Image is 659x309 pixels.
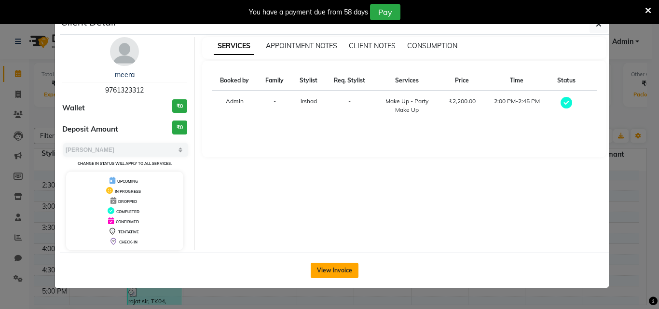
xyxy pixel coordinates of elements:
[110,37,139,66] img: avatar
[78,161,172,166] small: Change in status will apply to all services.
[62,124,118,135] span: Deposit Amount
[440,70,484,91] th: Price
[325,70,374,91] th: Req. Stylist
[292,70,325,91] th: Stylist
[249,7,368,17] div: You have a payment due from 58 days
[105,86,144,94] span: 9761323312
[484,70,549,91] th: Time
[266,41,337,50] span: APPOINTMENT NOTES
[549,70,584,91] th: Status
[119,240,137,244] span: CHECK-IN
[118,229,139,234] span: TENTATIVE
[311,263,358,278] button: View Invoice
[62,103,85,114] span: Wallet
[407,41,457,50] span: CONSUMPTION
[172,99,187,113] h3: ₹0
[115,189,141,194] span: IN PROGRESS
[117,179,138,184] span: UPCOMING
[118,199,137,204] span: DROPPED
[446,97,478,106] div: ₹2,200.00
[374,70,440,91] th: Services
[116,209,139,214] span: COMPLETED
[116,219,139,224] span: CONFIRMED
[172,121,187,134] h3: ₹0
[380,97,435,114] div: Make Up - Party Make Up
[301,97,317,105] span: irshad
[214,38,254,55] span: SERVICES
[258,91,292,121] td: -
[212,91,258,121] td: Admin
[212,70,258,91] th: Booked by
[349,41,396,50] span: CLIENT NOTES
[325,91,374,121] td: -
[370,4,400,20] button: Pay
[484,91,549,121] td: 2:00 PM-2:45 PM
[258,70,292,91] th: Family
[115,70,135,79] a: meera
